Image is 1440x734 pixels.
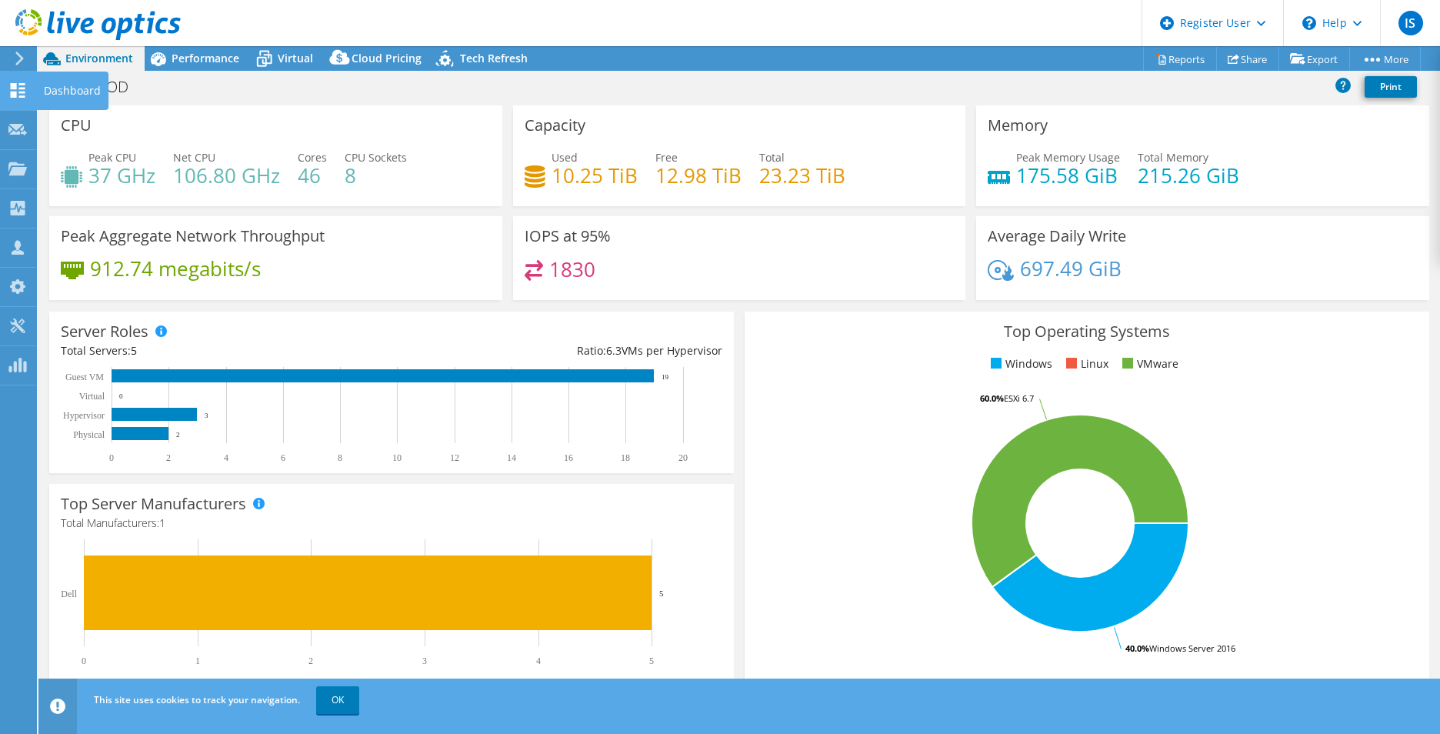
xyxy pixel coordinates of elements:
[980,392,1004,404] tspan: 60.0%
[88,167,155,184] h4: 37 GHz
[1149,642,1235,654] tspan: Windows Server 2016
[338,452,342,463] text: 8
[172,51,239,65] span: Performance
[61,495,246,512] h3: Top Server Manufacturers
[79,391,105,402] text: Virtual
[36,72,108,110] div: Dashboard
[987,355,1052,372] li: Windows
[119,392,123,400] text: 0
[988,117,1048,134] h3: Memory
[621,452,630,463] text: 18
[1016,167,1120,184] h4: 175.58 GiB
[525,228,611,245] h3: IOPS at 95%
[1016,150,1120,165] span: Peak Memory Usage
[298,167,327,184] h4: 46
[655,167,742,184] h4: 12.98 TiB
[1020,260,1122,277] h4: 697.49 GiB
[1349,47,1421,71] a: More
[1302,16,1316,30] svg: \n
[173,150,215,165] span: Net CPU
[61,117,92,134] h3: CPU
[649,656,654,666] text: 5
[61,228,325,245] h3: Peak Aggregate Network Throughput
[345,150,407,165] span: CPU Sockets
[606,343,622,358] span: 6.3
[659,589,664,598] text: 5
[1062,355,1108,372] li: Linux
[298,150,327,165] span: Cores
[1143,47,1217,71] a: Reports
[61,342,392,359] div: Total Servers:
[756,323,1418,340] h3: Top Operating Systems
[195,656,200,666] text: 1
[173,167,280,184] h4: 106.80 GHz
[1004,392,1034,404] tspan: ESXi 6.7
[131,343,137,358] span: 5
[345,167,407,184] h4: 8
[1398,11,1423,35] span: IS
[536,656,541,666] text: 4
[166,452,171,463] text: 2
[1118,355,1178,372] li: VMware
[73,429,105,440] text: Physical
[392,452,402,463] text: 10
[352,51,422,65] span: Cloud Pricing
[988,228,1126,245] h3: Average Daily Write
[1216,47,1279,71] a: Share
[662,373,669,381] text: 19
[316,686,359,714] a: OK
[308,656,313,666] text: 2
[1138,167,1239,184] h4: 215.26 GiB
[460,51,528,65] span: Tech Refresh
[109,452,114,463] text: 0
[1138,150,1208,165] span: Total Memory
[552,167,638,184] h4: 10.25 TiB
[224,452,228,463] text: 4
[159,515,165,530] span: 1
[678,452,688,463] text: 20
[61,515,722,532] h4: Total Manufacturers:
[88,150,136,165] span: Peak CPU
[564,452,573,463] text: 16
[65,372,104,382] text: Guest VM
[1278,47,1350,71] a: Export
[61,589,77,599] text: Dell
[450,452,459,463] text: 12
[507,452,516,463] text: 14
[392,342,722,359] div: Ratio: VMs per Hypervisor
[422,656,427,666] text: 3
[655,150,678,165] span: Free
[176,431,180,439] text: 2
[549,261,595,278] h4: 1830
[94,693,300,706] span: This site uses cookies to track your navigation.
[759,150,785,165] span: Total
[63,410,105,421] text: Hypervisor
[525,117,585,134] h3: Capacity
[552,150,578,165] span: Used
[1125,642,1149,654] tspan: 40.0%
[61,323,148,340] h3: Server Roles
[65,51,133,65] span: Environment
[281,452,285,463] text: 6
[82,656,86,666] text: 0
[90,260,261,277] h4: 912.74 megabits/s
[759,167,845,184] h4: 23.23 TiB
[278,51,313,65] span: Virtual
[1365,76,1417,98] a: Print
[205,412,208,419] text: 3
